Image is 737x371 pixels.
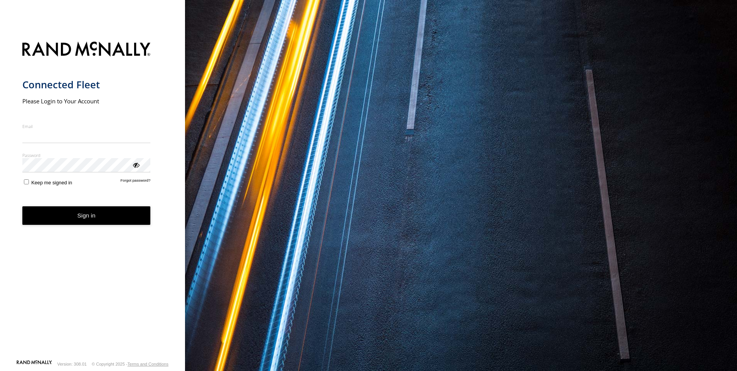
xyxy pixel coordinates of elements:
[121,178,151,185] a: Forgot password?
[57,362,87,366] div: Version: 308.01
[24,179,29,184] input: Keep me signed in
[31,180,72,185] span: Keep me signed in
[22,37,163,359] form: main
[22,123,151,129] label: Email
[92,362,168,366] div: © Copyright 2025 -
[22,152,151,158] label: Password
[22,206,151,225] button: Sign in
[22,40,151,60] img: Rand McNally
[128,362,168,366] a: Terms and Conditions
[22,78,151,91] h1: Connected Fleet
[22,97,151,105] h2: Please Login to Your Account
[17,360,52,368] a: Visit our Website
[132,161,140,169] div: ViewPassword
